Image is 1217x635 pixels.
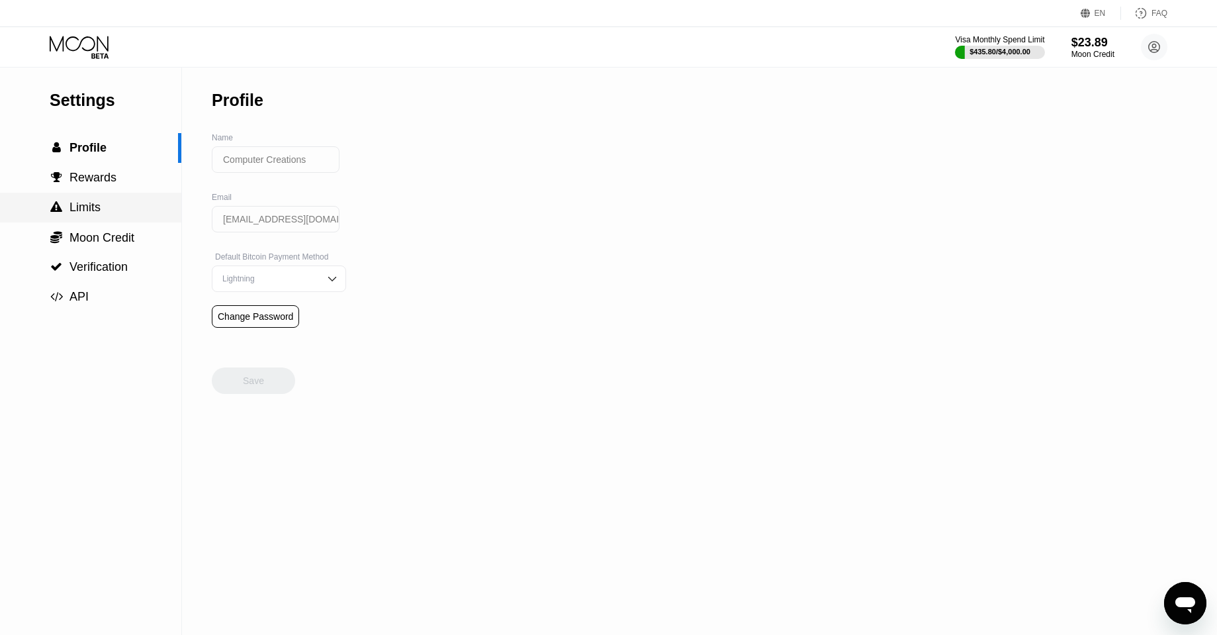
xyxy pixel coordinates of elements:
[212,252,346,262] div: Default Bitcoin Payment Method
[1071,50,1114,59] div: Moon Credit
[955,35,1044,44] div: Visa Monthly Spend Limit
[212,305,299,328] div: Change Password
[218,311,293,322] div: Change Password
[1081,7,1121,20] div: EN
[52,142,61,154] span: 
[955,35,1044,59] div: Visa Monthly Spend Limit$435.80/$4,000.00
[50,91,181,110] div: Settings
[50,201,63,213] div: 
[50,291,63,303] span: 
[50,201,62,213] span: 
[50,230,62,244] span: 
[69,231,134,244] span: Moon Credit
[51,171,62,183] span: 
[212,91,263,110] div: Profile
[212,193,346,202] div: Email
[1071,36,1114,50] div: $23.89
[69,201,101,214] span: Limits
[212,133,346,142] div: Name
[1164,582,1206,624] iframe: Button to launch messaging window
[1095,9,1106,18] div: EN
[1071,36,1114,59] div: $23.89Moon Credit
[50,261,63,273] div: 
[50,171,63,183] div: 
[69,171,116,184] span: Rewards
[69,260,128,273] span: Verification
[969,48,1030,56] div: $435.80 / $4,000.00
[1121,7,1167,20] div: FAQ
[50,142,63,154] div: 
[69,290,89,303] span: API
[219,274,319,283] div: Lightning
[69,141,107,154] span: Profile
[1151,9,1167,18] div: FAQ
[50,261,62,273] span: 
[50,230,63,244] div: 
